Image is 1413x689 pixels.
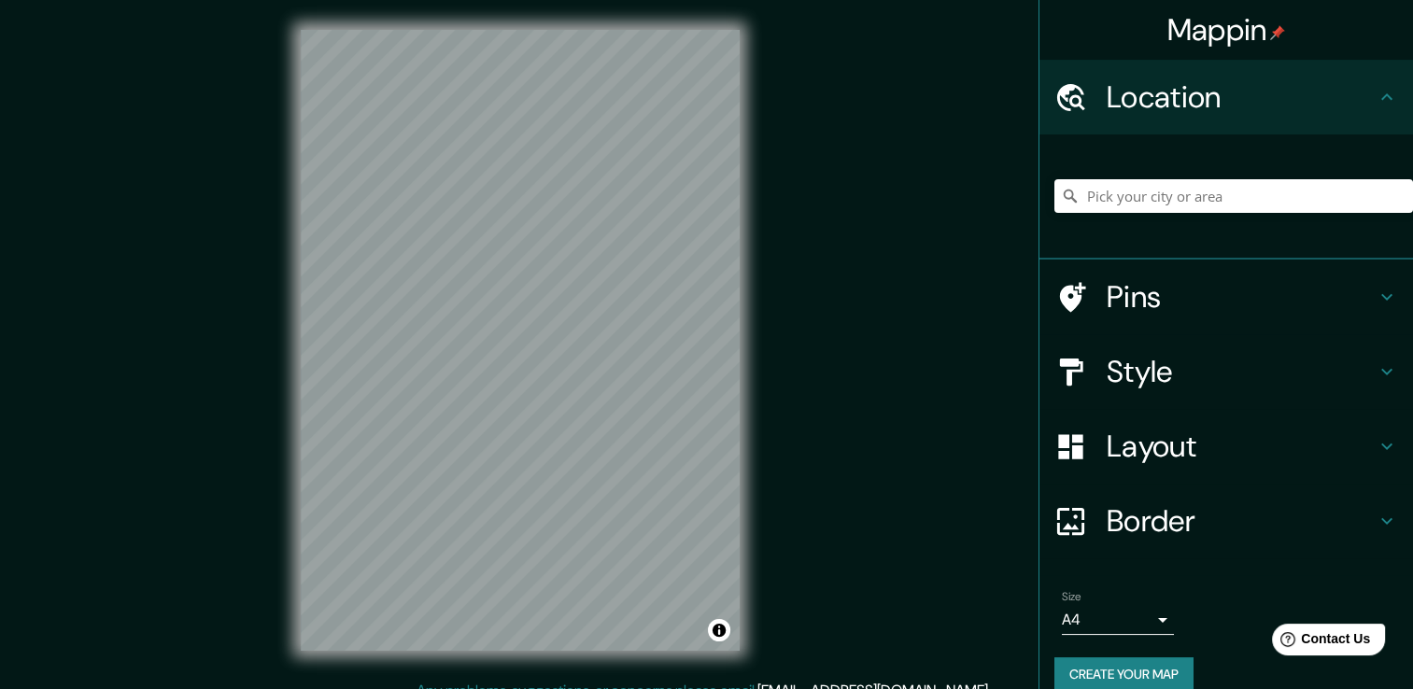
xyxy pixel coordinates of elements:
[1107,353,1376,390] h4: Style
[301,30,740,651] canvas: Map
[1107,502,1376,540] h4: Border
[1039,409,1413,484] div: Layout
[1107,78,1376,116] h4: Location
[1039,484,1413,558] div: Border
[1167,11,1286,49] h4: Mappin
[1039,334,1413,409] div: Style
[1062,589,1081,605] label: Size
[1054,179,1413,213] input: Pick your city or area
[1039,260,1413,334] div: Pins
[1270,25,1285,40] img: pin-icon.png
[1039,60,1413,134] div: Location
[1062,605,1174,635] div: A4
[1107,428,1376,465] h4: Layout
[1247,616,1392,668] iframe: Help widget launcher
[708,619,730,641] button: Toggle attribution
[1107,278,1376,316] h4: Pins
